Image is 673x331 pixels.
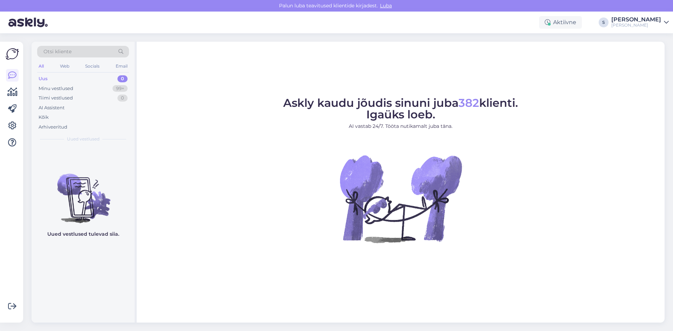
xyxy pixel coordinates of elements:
[283,123,518,130] p: AI vastab 24/7. Tööta nutikamalt juba täna.
[283,96,518,121] span: Askly kaudu jõudis sinuni juba klienti. Igaüks loeb.
[113,85,128,92] div: 99+
[39,104,64,111] div: AI Assistent
[611,22,661,28] div: [PERSON_NAME]
[37,62,45,71] div: All
[39,114,49,121] div: Kõik
[611,17,661,22] div: [PERSON_NAME]
[59,62,71,71] div: Web
[47,230,119,238] p: Uued vestlused tulevad siia.
[6,47,19,61] img: Askly Logo
[39,75,48,82] div: Uus
[39,85,73,92] div: Minu vestlused
[539,16,582,29] div: Aktiivne
[32,161,135,224] img: No chats
[43,48,72,55] span: Otsi kliente
[39,124,67,131] div: Arhiveeritud
[378,2,394,9] span: Luba
[117,75,128,82] div: 0
[458,96,479,110] span: 382
[84,62,101,71] div: Socials
[117,95,128,102] div: 0
[599,18,609,27] div: S
[39,95,73,102] div: Tiimi vestlused
[114,62,129,71] div: Email
[67,136,100,142] span: Uued vestlused
[611,17,669,28] a: [PERSON_NAME][PERSON_NAME]
[338,136,464,262] img: No Chat active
